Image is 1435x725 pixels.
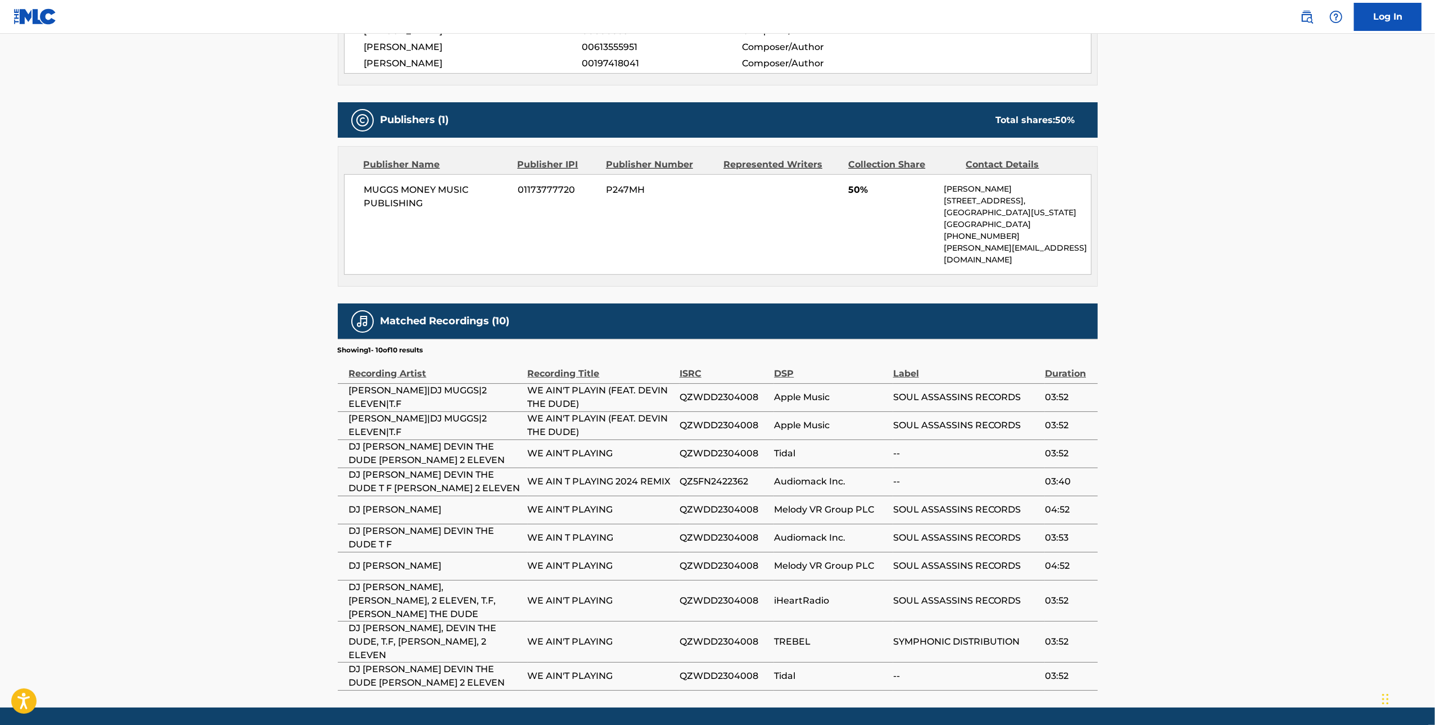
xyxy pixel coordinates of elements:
[944,230,1090,242] p: [PHONE_NUMBER]
[349,559,522,573] span: DJ [PERSON_NAME]
[944,242,1090,266] p: [PERSON_NAME][EMAIL_ADDRESS][DOMAIN_NAME]
[774,419,887,432] span: Apple Music
[680,447,769,460] span: QZWDD2304008
[1045,419,1092,432] span: 03:52
[1045,503,1092,516] span: 04:52
[1045,531,1092,545] span: 03:53
[680,669,769,683] span: QZWDD2304008
[723,158,840,171] div: Represented Writers
[349,384,522,411] span: [PERSON_NAME]|DJ MUGGS|2 ELEVEN|T.F
[966,158,1075,171] div: Contact Details
[1056,115,1075,125] span: 50 %
[944,207,1090,219] p: [GEOGRAPHIC_DATA][US_STATE]
[893,669,1039,683] span: --
[528,503,674,516] span: WE AIN'T PLAYING
[356,114,369,127] img: Publishers
[944,219,1090,230] p: [GEOGRAPHIC_DATA]
[518,158,597,171] div: Publisher IPI
[848,158,957,171] div: Collection Share
[774,475,887,488] span: Audiomack Inc.
[1045,475,1092,488] span: 03:40
[1045,594,1092,608] span: 03:52
[1045,355,1092,380] div: Duration
[528,635,674,649] span: WE AIN'T PLAYING
[356,315,369,328] img: Matched Recordings
[1329,10,1343,24] img: help
[944,195,1090,207] p: [STREET_ADDRESS],
[338,345,423,355] p: Showing 1 - 10 of 10 results
[364,183,510,210] span: MUGGS MONEY MUSIC PUBLISHING
[774,447,887,460] span: Tidal
[518,183,597,197] span: 01173777720
[774,559,887,573] span: Melody VR Group PLC
[944,183,1090,195] p: [PERSON_NAME]
[848,183,935,197] span: 50%
[1296,6,1318,28] a: Public Search
[1045,559,1092,573] span: 04:52
[381,315,510,328] h5: Matched Recordings (10)
[893,447,1039,460] span: --
[528,475,674,488] span: WE AIN T PLAYING 2024 REMIX
[349,663,522,690] span: DJ [PERSON_NAME] DEVIN THE DUDE [PERSON_NAME] 2 ELEVEN
[349,622,522,662] span: DJ [PERSON_NAME], DEVIN THE DUDE, T.F, [PERSON_NAME], 2 ELEVEN
[13,8,57,25] img: MLC Logo
[349,440,522,467] span: DJ [PERSON_NAME] DEVIN THE DUDE [PERSON_NAME] 2 ELEVEN
[893,355,1039,380] div: Label
[528,355,674,380] div: Recording Title
[774,669,887,683] span: Tidal
[893,559,1039,573] span: SOUL ASSASSINS RECORDS
[742,57,888,70] span: Composer/Author
[1045,447,1092,460] span: 03:52
[893,635,1039,649] span: SYMPHONIC DISTRIBUTION
[774,355,887,380] div: DSP
[582,40,741,54] span: 00613555951
[893,594,1039,608] span: SOUL ASSASSINS RECORDS
[1354,3,1422,31] a: Log In
[680,594,769,608] span: QZWDD2304008
[680,503,769,516] span: QZWDD2304008
[606,183,715,197] span: P247MH
[742,40,888,54] span: Composer/Author
[528,669,674,683] span: WE AIN'T PLAYING
[1045,391,1092,404] span: 03:52
[774,391,887,404] span: Apple Music
[1325,6,1347,28] div: Help
[349,503,522,516] span: DJ [PERSON_NAME]
[528,384,674,411] span: WE AIN'T PLAYIN (FEAT. DEVIN THE DUDE)
[528,412,674,439] span: WE AIN'T PLAYIN (FEAT. DEVIN THE DUDE)
[349,581,522,621] span: DJ [PERSON_NAME], [PERSON_NAME], 2 ELEVEN, T.F, [PERSON_NAME] THE DUDE
[1045,635,1092,649] span: 03:52
[528,531,674,545] span: WE AIN T PLAYING
[680,475,769,488] span: QZ5FN2422362
[1045,669,1092,683] span: 03:52
[606,158,715,171] div: Publisher Number
[364,158,509,171] div: Publisher Name
[774,594,887,608] span: iHeartRadio
[349,524,522,551] span: DJ [PERSON_NAME] DEVIN THE DUDE T F
[893,419,1039,432] span: SOUL ASSASSINS RECORDS
[996,114,1075,127] div: Total shares:
[381,114,449,126] h5: Publishers (1)
[774,503,887,516] span: Melody VR Group PLC
[1300,10,1314,24] img: search
[528,559,674,573] span: WE AIN'T PLAYING
[349,412,522,439] span: [PERSON_NAME]|DJ MUGGS|2 ELEVEN|T.F
[528,447,674,460] span: WE AIN'T PLAYING
[364,57,582,70] span: [PERSON_NAME]
[893,531,1039,545] span: SOUL ASSASSINS RECORDS
[680,355,769,380] div: ISRC
[528,594,674,608] span: WE AIN'T PLAYING
[893,503,1039,516] span: SOUL ASSASSINS RECORDS
[774,635,887,649] span: TREBEL
[774,531,887,545] span: Audiomack Inc.
[349,355,522,380] div: Recording Artist
[1379,671,1435,725] iframe: Chat Widget
[680,635,769,649] span: QZWDD2304008
[680,559,769,573] span: QZWDD2304008
[680,419,769,432] span: QZWDD2304008
[680,391,769,404] span: QZWDD2304008
[893,475,1039,488] span: --
[582,57,741,70] span: 00197418041
[1382,682,1389,716] div: Drag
